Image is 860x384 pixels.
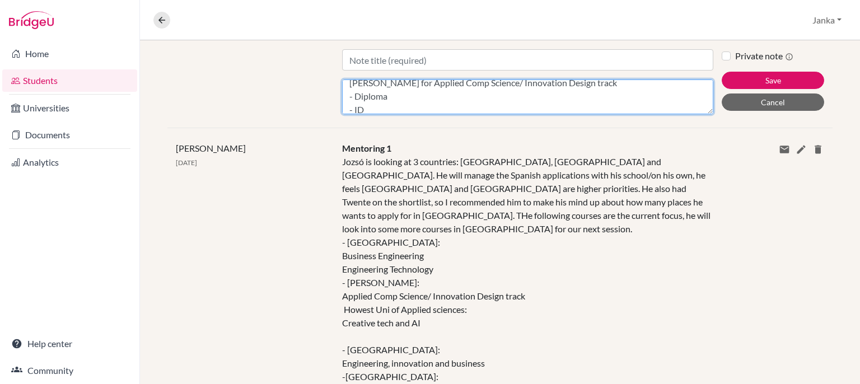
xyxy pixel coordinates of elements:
[2,97,137,119] a: Universities
[2,69,137,92] a: Students
[722,72,824,89] button: Save
[2,124,137,146] a: Documents
[342,143,391,153] span: Mentoring 1
[342,49,713,71] input: Note title (required)
[735,49,793,63] label: Private note
[2,151,137,174] a: Analytics
[722,93,824,111] button: Cancel
[176,143,246,153] span: [PERSON_NAME]
[2,333,137,355] a: Help center
[807,10,847,31] button: Janka
[9,11,54,29] img: Bridge-U
[176,158,197,167] span: [DATE]
[2,43,137,65] a: Home
[2,359,137,382] a: Community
